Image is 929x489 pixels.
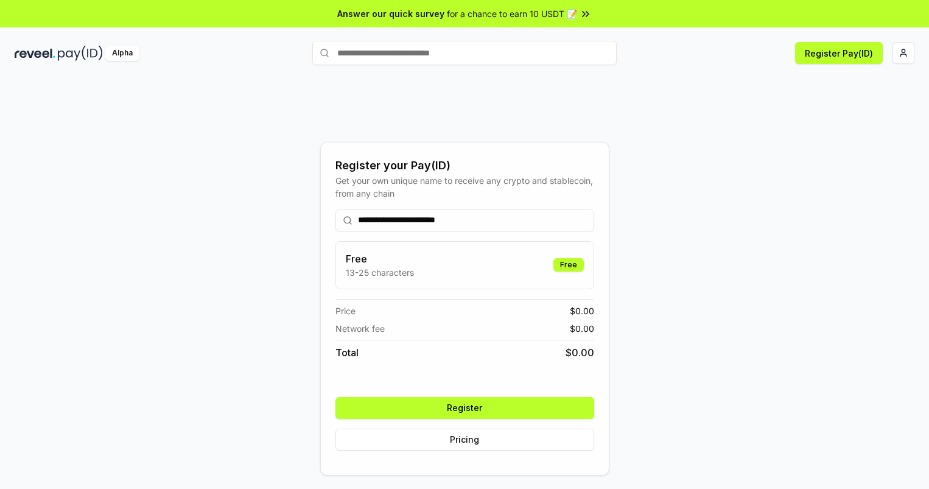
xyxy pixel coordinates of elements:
[337,7,444,20] span: Answer our quick survey
[58,46,103,61] img: pay_id
[335,157,594,174] div: Register your Pay(ID)
[346,266,414,279] p: 13-25 characters
[335,304,356,317] span: Price
[335,174,594,200] div: Get your own unique name to receive any crypto and stablecoin, from any chain
[346,252,414,266] h3: Free
[566,345,594,360] span: $ 0.00
[570,304,594,317] span: $ 0.00
[335,429,594,451] button: Pricing
[447,7,577,20] span: for a chance to earn 10 USDT 📝
[570,322,594,335] span: $ 0.00
[335,397,594,419] button: Register
[335,345,359,360] span: Total
[105,46,139,61] div: Alpha
[335,322,385,335] span: Network fee
[15,46,55,61] img: reveel_dark
[553,258,584,272] div: Free
[795,42,883,64] button: Register Pay(ID)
